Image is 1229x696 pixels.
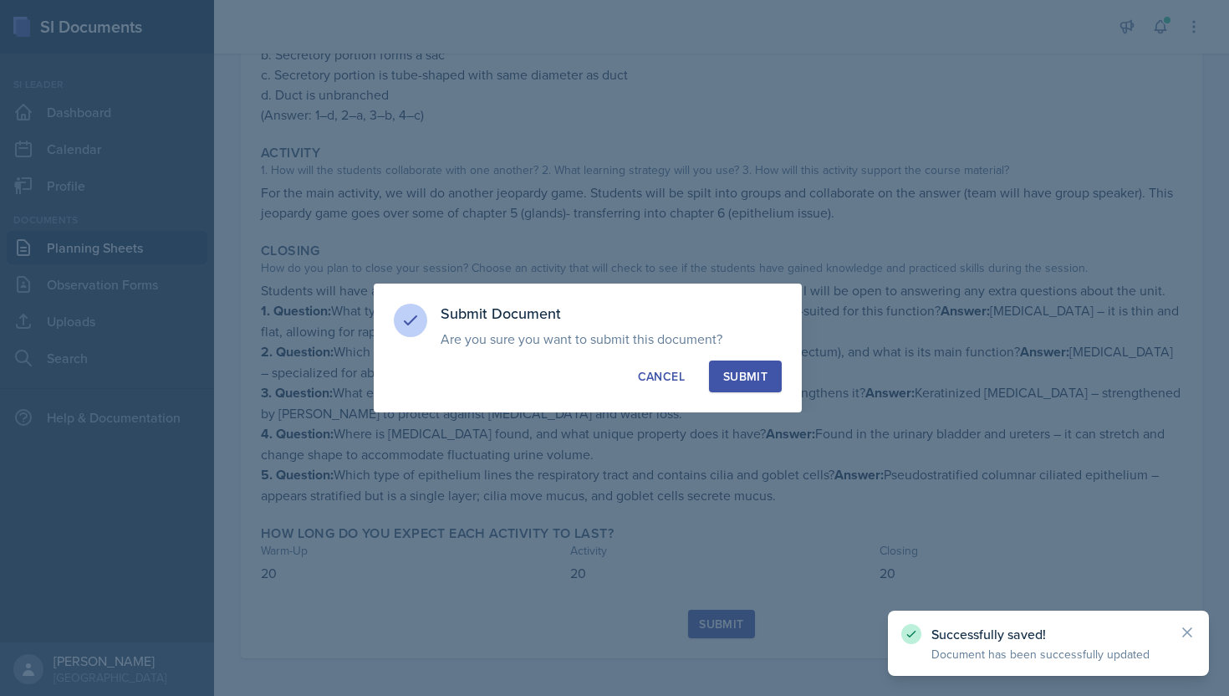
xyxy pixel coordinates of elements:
[624,361,699,392] button: Cancel
[441,330,782,347] p: Are you sure you want to submit this document?
[709,361,782,392] button: Submit
[723,368,767,385] div: Submit
[638,368,685,385] div: Cancel
[931,626,1165,642] p: Successfully saved!
[931,646,1165,663] p: Document has been successfully updated
[441,304,782,324] h3: Submit Document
